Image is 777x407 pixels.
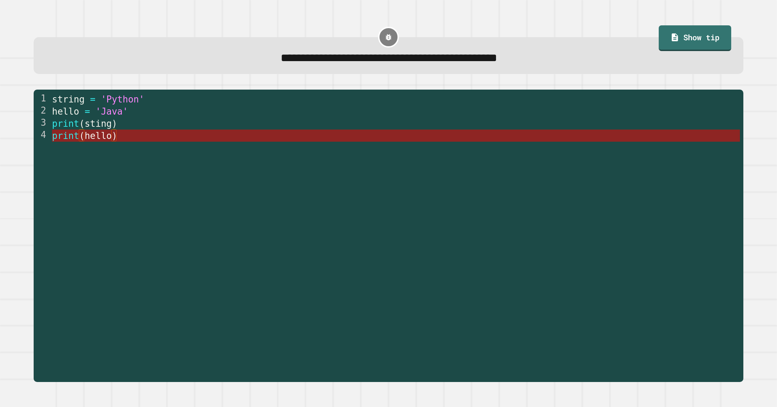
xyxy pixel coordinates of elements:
span: = [90,94,96,105]
span: print [52,118,79,129]
div: 1 [34,93,51,105]
span: ) [112,118,117,129]
span: 'Java' [95,106,128,117]
span: ( [79,118,85,129]
span: ) [112,131,117,141]
span: print [52,131,79,141]
div: 3 [34,117,51,130]
span: hello [85,131,112,141]
span: sting [85,118,112,129]
a: Show tip [659,25,731,51]
div: 2 [34,105,51,117]
span: 'Python' [101,94,144,105]
span: ( [79,131,85,141]
div: 4 [34,130,51,142]
span: = [85,106,90,117]
span: string [52,94,85,105]
span: hello [52,106,79,117]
